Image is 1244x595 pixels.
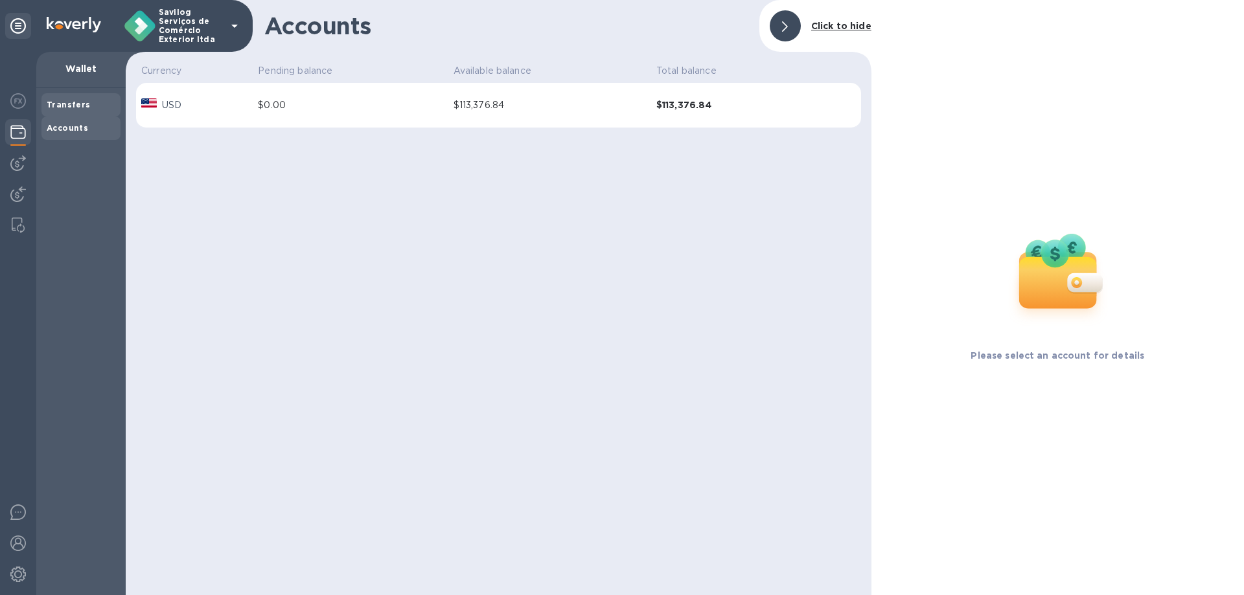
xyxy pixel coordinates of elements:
[5,13,31,39] div: Unpin categories
[971,350,1144,361] b: Please select an account for details
[811,21,871,31] b: Click to hide
[264,12,749,39] h1: Accounts
[656,64,808,78] p: Total balance
[656,98,808,112] b: $113,376.84
[162,98,181,112] p: USD
[141,64,248,78] p: Currency
[47,62,115,75] p: Wallet
[47,123,88,133] b: Accounts
[258,64,443,78] p: Pending balance
[10,124,26,140] img: Wallets
[159,8,224,44] p: Savilog Serviços de Comércio Exterior ltda
[47,17,101,32] img: Logo
[10,93,26,109] img: Foreign exchange
[258,98,443,112] div: $0.00
[47,100,91,109] b: Transfers
[454,64,646,78] p: Available balance
[454,98,646,112] div: $113,376.84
